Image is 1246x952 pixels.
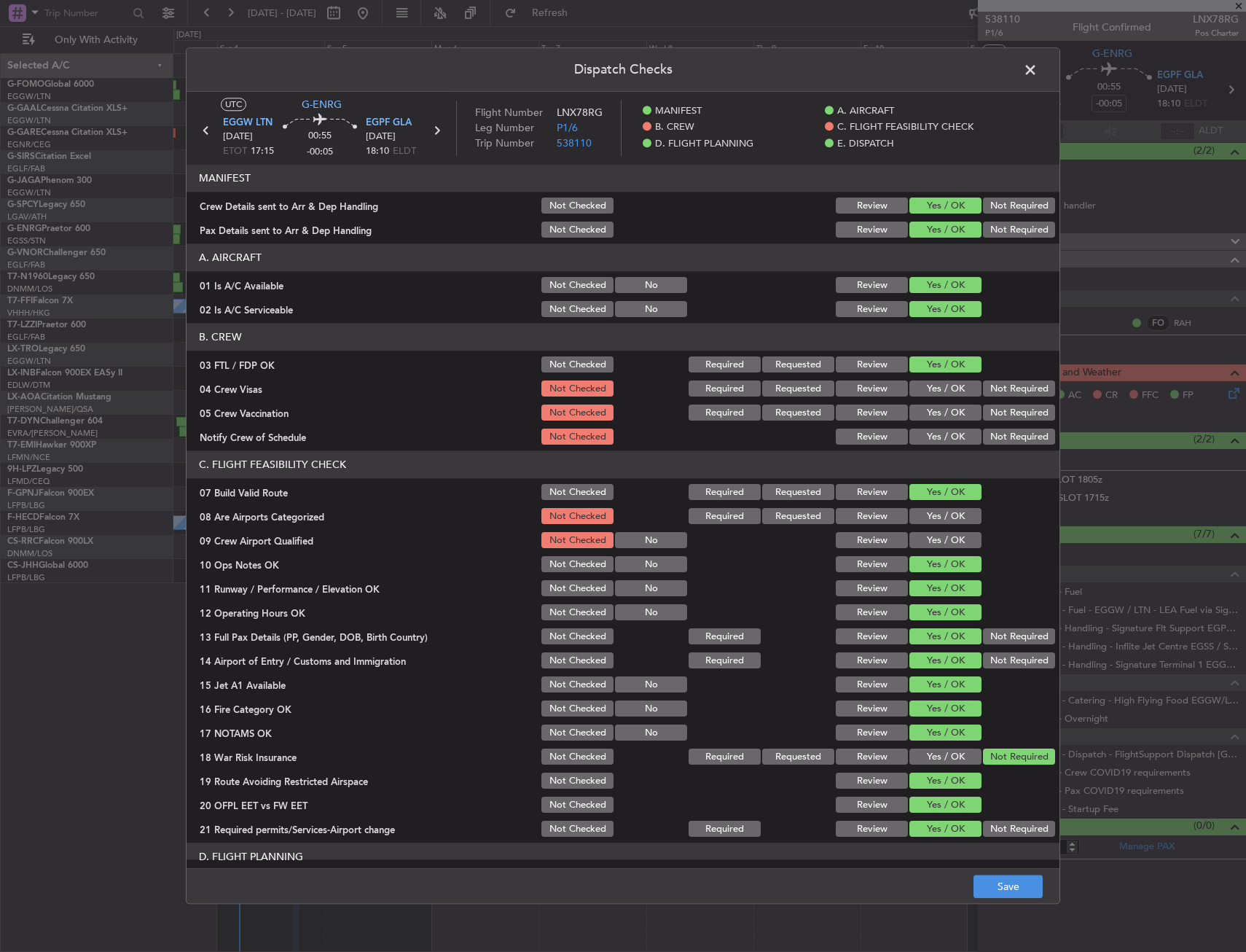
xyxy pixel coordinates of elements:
[983,381,1055,397] button: Not Required
[909,605,981,621] button: Yes / OK
[983,653,1055,669] button: Not Required
[983,429,1055,445] button: Not Required
[187,48,1059,92] header: Dispatch Checks
[909,725,981,741] button: Yes / OK
[909,749,981,765] button: Yes / OK
[973,875,1043,899] button: Save
[909,653,981,669] button: Yes / OK
[909,429,981,445] button: Yes / OK
[909,405,981,421] button: Yes / OK
[909,302,981,318] button: Yes / OK
[909,509,981,525] button: Yes / OK
[983,222,1055,238] button: Not Required
[909,198,981,214] button: Yes / OK
[909,797,981,814] button: Yes / OK
[909,557,981,573] button: Yes / OK
[909,581,981,597] button: Yes / OK
[909,822,981,838] button: Yes / OK
[983,822,1055,838] button: Not Required
[909,381,981,397] button: Yes / OK
[983,629,1055,645] button: Not Required
[909,278,981,294] button: Yes / OK
[909,773,981,789] button: Yes / OK
[983,749,1055,765] button: Not Required
[983,405,1055,421] button: Not Required
[909,485,981,501] button: Yes / OK
[909,533,981,549] button: Yes / OK
[909,677,981,693] button: Yes / OK
[983,198,1055,214] button: Not Required
[909,701,981,717] button: Yes / OK
[909,222,981,238] button: Yes / OK
[909,357,981,373] button: Yes / OK
[909,629,981,645] button: Yes / OK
